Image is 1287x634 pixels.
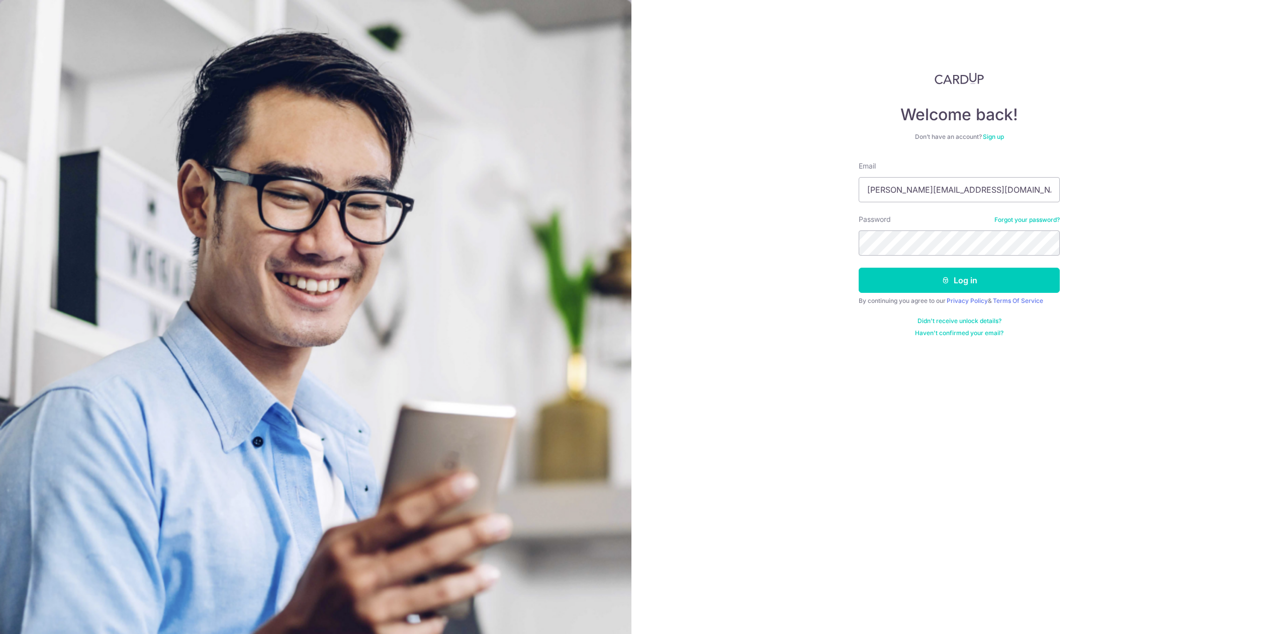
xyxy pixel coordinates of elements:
a: Sign up [983,133,1004,140]
a: Forgot your password? [994,216,1060,224]
a: Privacy Policy [947,297,988,304]
img: CardUp Logo [935,72,984,85]
label: Email [859,161,876,171]
input: Enter your Email [859,177,1060,202]
a: Haven't confirmed your email? [915,329,1003,337]
button: Log in [859,268,1060,293]
label: Password [859,214,891,224]
a: Didn't receive unlock details? [917,317,1001,325]
div: Don’t have an account? [859,133,1060,141]
a: Terms Of Service [993,297,1043,304]
div: By continuing you agree to our & [859,297,1060,305]
h4: Welcome back! [859,105,1060,125]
